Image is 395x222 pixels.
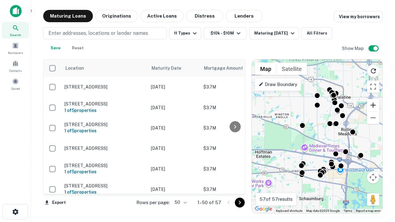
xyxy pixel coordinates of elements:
p: [STREET_ADDRESS] [64,163,145,168]
th: Maturity Date [148,60,200,77]
a: Borrowers [2,40,29,56]
p: 1–50 of 57 [197,199,221,206]
a: Saved [2,76,29,92]
a: Terms (opens in new tab) [343,209,352,212]
p: [DATE] [151,84,197,90]
button: Save your search to get updates of matches that match your search criteria. [46,42,65,54]
button: $10k - $10M [204,27,247,39]
span: Location [65,64,84,72]
p: $3.7M [203,104,265,111]
p: [STREET_ADDRESS] [64,122,145,127]
button: Maturing Loans [43,10,93,22]
button: Enter addresses, locations or lender names [43,27,167,39]
p: Rows per page: [136,199,170,206]
p: [STREET_ADDRESS] [64,84,145,90]
p: $3.7M [203,125,265,131]
p: [DATE] [151,125,197,131]
a: Search [2,22,29,39]
p: [STREET_ADDRESS] [64,101,145,107]
button: 11 Types [169,27,201,39]
button: Maturing [DATE] [249,27,299,39]
p: [DATE] [151,145,197,152]
p: [DATE] [151,166,197,172]
span: Maturity Date [152,64,189,72]
div: 50 [172,198,188,207]
button: Export [43,198,67,207]
span: Search [10,32,21,37]
th: Location [61,60,148,77]
img: Google [253,205,274,213]
h6: Show Map [342,45,365,52]
button: Show satellite imagery [276,63,307,75]
p: [STREET_ADDRESS] [64,183,145,189]
span: Borrowers [8,50,23,55]
button: Active Loans [140,10,184,22]
p: 57 of 57 results [260,195,293,203]
th: Mortgage Amount [200,60,268,77]
h6: 1 of 5 properties [64,127,145,134]
button: Drag Pegman onto the map to open Street View [367,193,379,206]
button: Lenders [226,10,263,22]
p: $3.7M [203,166,265,172]
span: Map data ©2025 Google [306,209,340,212]
a: Report a map error [356,209,380,212]
button: Keyboard shortcuts [276,209,302,213]
span: Mortgage Amount [204,64,251,72]
p: Enter addresses, locations or lender names [48,30,148,37]
p: [DATE] [151,186,197,193]
p: [STREET_ADDRESS] [64,146,145,151]
iframe: Chat Widget [364,153,395,183]
p: $3.7M [203,145,265,152]
img: capitalize-icon.png [10,5,22,17]
button: Distress [186,10,223,22]
button: Show street map [255,63,276,75]
p: Draw Boundary [259,81,297,88]
p: $3.7M [203,186,265,193]
button: Toggle fullscreen view [367,80,379,93]
button: Originations [95,10,138,22]
a: Contacts [2,58,29,74]
span: Saved [11,86,20,91]
a: View my borrowers [334,11,383,22]
p: $3.7M [203,84,265,90]
a: Open this area in Google Maps (opens a new window) [253,205,274,213]
button: All Filters [301,27,332,39]
h6: 1 of 5 properties [64,189,145,195]
p: [DATE] [151,104,197,111]
span: Contacts [9,68,22,73]
button: Reload search area [367,64,380,77]
div: 0 0 [252,60,382,213]
button: Reset [68,42,88,54]
button: Zoom in [367,99,379,111]
button: Go to next page [235,198,245,208]
div: Maturing [DATE] [254,30,296,37]
h6: 1 of 5 properties [64,168,145,175]
h6: 1 of 5 properties [64,107,145,114]
button: Zoom out [367,112,379,124]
